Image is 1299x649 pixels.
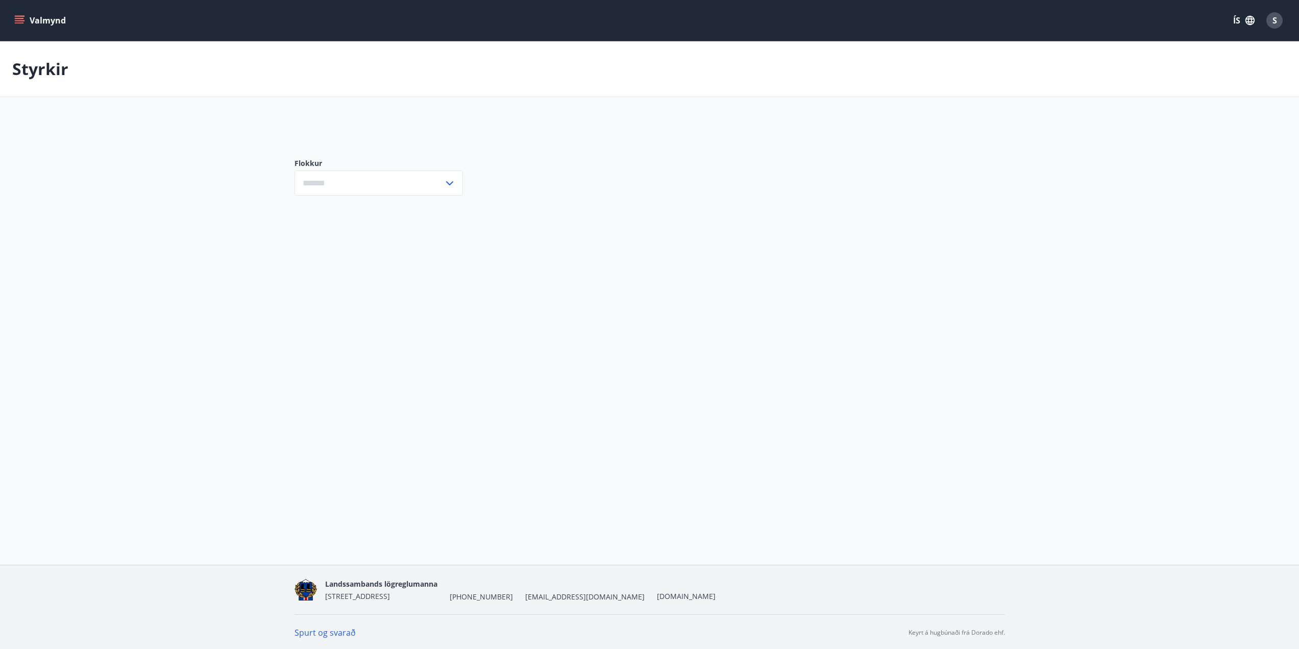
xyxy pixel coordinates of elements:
a: Spurt og svarað [295,627,356,638]
span: S [1272,15,1277,26]
span: [PHONE_NUMBER] [450,592,513,602]
span: [STREET_ADDRESS] [325,591,390,601]
img: 1cqKbADZNYZ4wXUG0EC2JmCwhQh0Y6EN22Kw4FTY.png [295,579,317,601]
button: S [1262,8,1287,33]
a: [DOMAIN_NAME] [657,591,716,601]
span: [EMAIL_ADDRESS][DOMAIN_NAME] [525,592,645,602]
label: Flokkur [295,158,463,169]
button: ÍS [1228,11,1260,30]
button: menu [12,11,70,30]
span: Landssambands lögreglumanna [325,579,437,589]
p: Keyrt á hugbúnaði frá Dorado ehf. [909,628,1005,637]
p: Styrkir [12,58,68,80]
